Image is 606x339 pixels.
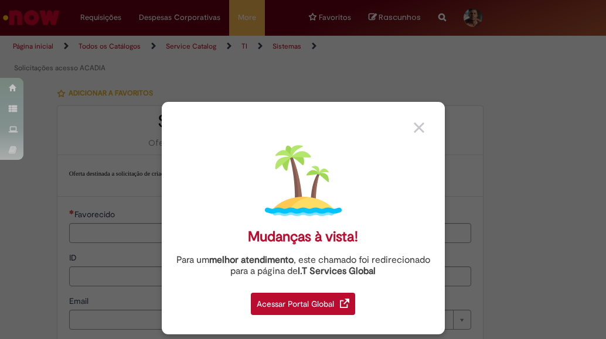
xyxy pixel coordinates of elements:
strong: melhor atendimento [209,254,294,266]
a: I.T Services Global [298,259,376,277]
div: Para um , este chamado foi redirecionado para a página de [171,255,436,277]
div: Mudanças à vista! [248,228,358,245]
img: redirect_link.png [340,299,349,308]
div: Acessar Portal Global [251,293,355,315]
img: close_button_grey.png [414,122,424,133]
a: Acessar Portal Global [251,286,355,315]
img: island.png [265,142,342,219]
